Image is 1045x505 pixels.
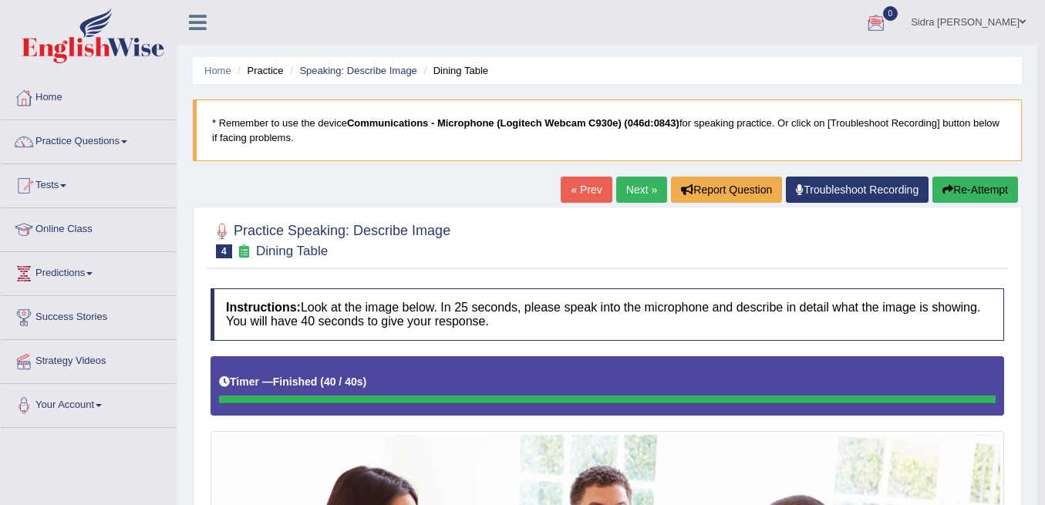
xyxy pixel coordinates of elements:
[234,63,283,78] li: Practice
[204,65,231,76] a: Home
[226,301,301,314] b: Instructions:
[1,296,177,335] a: Success Stories
[1,164,177,203] a: Tests
[616,177,667,203] a: Next »
[256,244,328,258] small: Dining Table
[320,375,324,388] b: (
[1,76,177,115] a: Home
[347,117,679,129] b: Communications - Microphone (Logitech Webcam C930e) (046d:0843)
[193,99,1022,161] blockquote: * Remember to use the device for speaking practice. Or click on [Troubleshoot Recording] button b...
[1,340,177,379] a: Strategy Videos
[671,177,782,203] button: Report Question
[883,6,898,21] span: 0
[363,375,367,388] b: )
[786,177,929,203] a: Troubleshoot Recording
[1,120,177,159] a: Practice Questions
[299,65,416,76] a: Speaking: Describe Image
[211,288,1004,340] h4: Look at the image below. In 25 seconds, please speak into the microphone and describe in detail w...
[1,384,177,423] a: Your Account
[420,63,488,78] li: Dining Table
[561,177,612,203] a: « Prev
[273,375,318,388] b: Finished
[211,220,450,258] h2: Practice Speaking: Describe Image
[216,244,232,258] span: 4
[219,376,366,388] h5: Timer —
[236,244,252,259] small: Exam occurring question
[1,252,177,291] a: Predictions
[932,177,1018,203] button: Re-Attempt
[1,208,177,247] a: Online Class
[324,375,363,388] b: 40 / 40s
